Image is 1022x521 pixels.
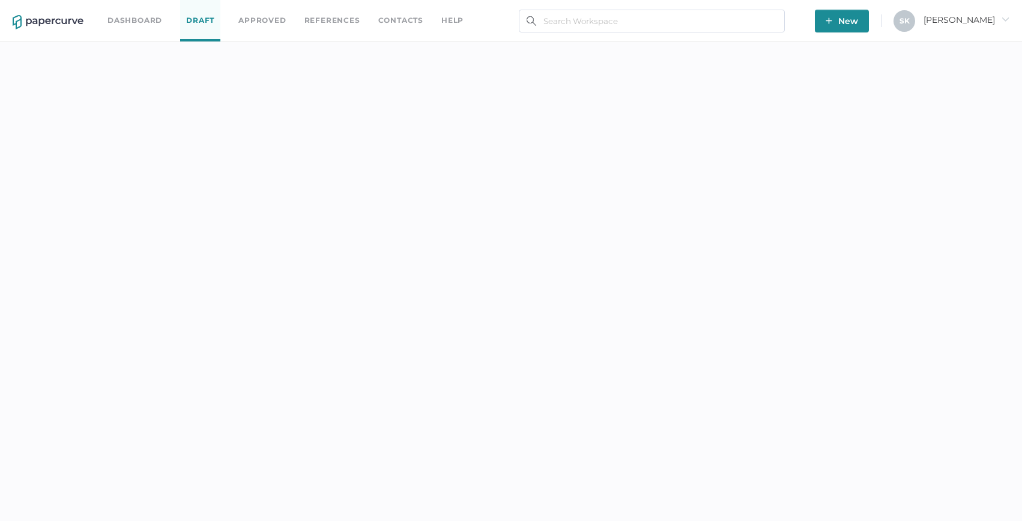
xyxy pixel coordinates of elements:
[900,16,910,25] span: S K
[441,14,464,27] div: help
[527,16,536,26] img: search.bf03fe8b.svg
[815,10,869,32] button: New
[238,14,286,27] a: Approved
[378,14,423,27] a: Contacts
[107,14,162,27] a: Dashboard
[13,15,83,29] img: papercurve-logo-colour.7244d18c.svg
[924,14,1009,25] span: [PERSON_NAME]
[826,17,832,24] img: plus-white.e19ec114.svg
[1001,15,1009,23] i: arrow_right
[519,10,785,32] input: Search Workspace
[826,10,858,32] span: New
[304,14,360,27] a: References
